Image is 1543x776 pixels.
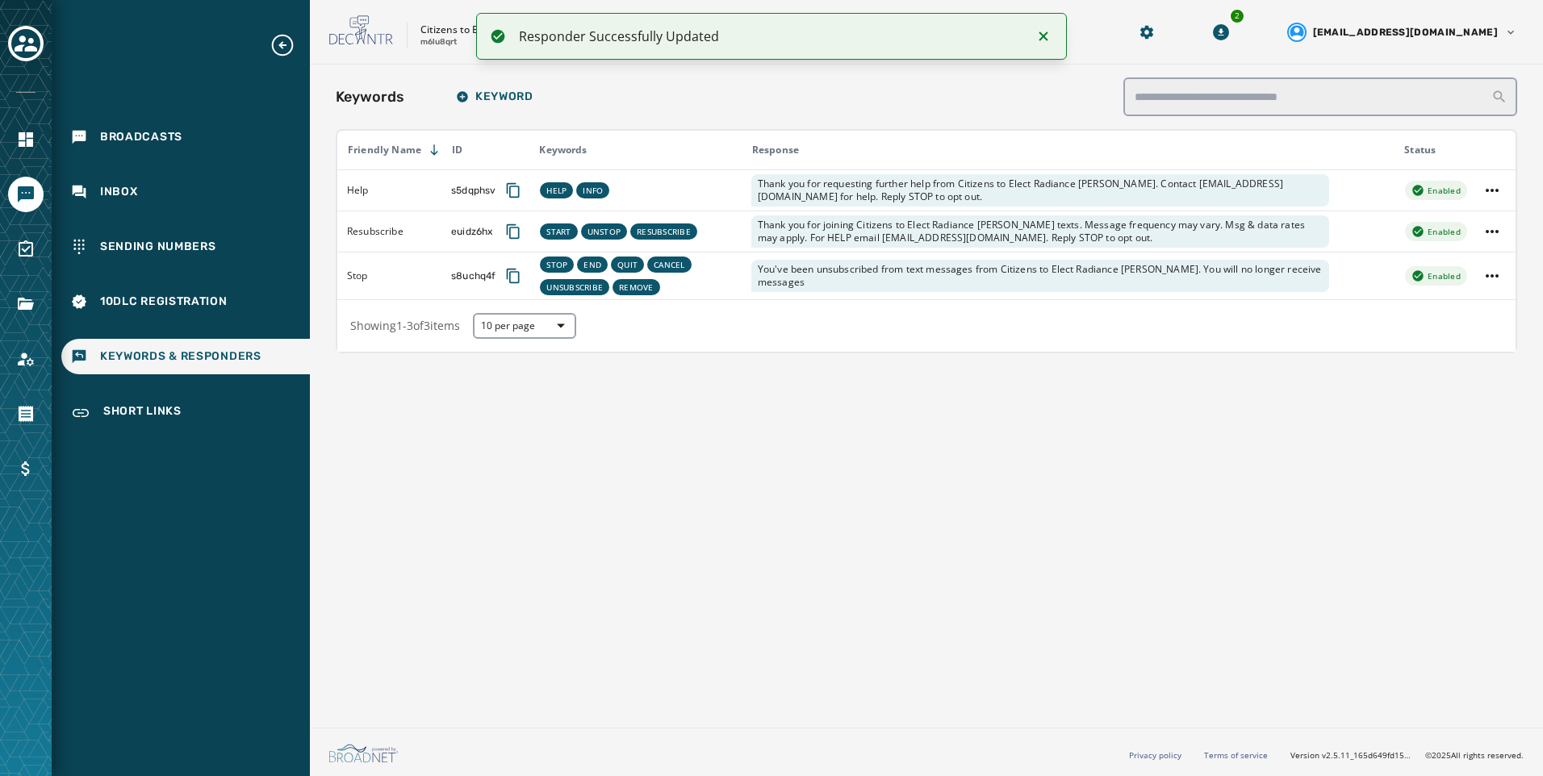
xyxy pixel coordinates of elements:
[576,182,609,198] div: INFO
[1290,749,1412,761] span: Version
[540,223,577,240] div: START
[61,174,310,210] a: Navigate to Inbox
[100,294,228,310] span: 10DLC Registration
[420,36,457,48] p: m6lu8qrt
[451,269,496,282] span: s8uchq4f
[1405,181,1467,200] div: Enabled
[337,252,441,299] td: Stop
[61,119,310,155] a: Navigate to Broadcasts
[499,176,528,205] button: Copy text to clipboard
[348,144,421,156] span: Friendly Name
[61,284,310,319] a: Navigate to 10DLC Registration
[443,81,546,113] button: Keyword
[611,257,644,273] div: QUIT
[8,451,44,486] a: Navigate to Billing
[451,184,496,197] span: s5dqphsv
[473,313,576,339] button: 10 per page
[61,339,310,374] a: Navigate to Keywords & Responders
[540,279,609,295] div: UNSUBSCRIBE
[451,225,492,238] span: euidz6hx
[1132,18,1161,47] button: Manage global settings
[337,211,441,252] td: Resubscribe
[100,129,182,145] span: Broadcasts
[8,232,44,267] a: Navigate to Surveys
[751,260,1329,292] div: You've been unsubscribed from text messages from Citizens to Elect Radiance [PERSON_NAME]. You wi...
[100,184,138,200] span: Inbox
[751,215,1329,248] div: Thank you for joining Citizens to Elect Radiance [PERSON_NAME] texts. Message frequency may vary....
[481,319,568,332] span: 10 per page
[8,286,44,322] a: Navigate to Files
[270,32,308,58] button: Expand sub nav menu
[100,348,261,365] span: Keywords & Responders
[519,27,1022,46] div: Responder Successfully Updated
[100,239,216,255] span: Sending Numbers
[581,223,628,240] div: UNSTOP
[499,217,528,246] button: Copy text to clipboard
[8,177,44,212] a: Navigate to Messaging
[1206,18,1236,47] button: Download Menu
[647,257,692,273] div: CANCEL
[1313,26,1498,39] span: [EMAIL_ADDRESS][DOMAIN_NAME]
[630,223,697,240] div: RESUBSCRIBE
[61,394,310,432] a: Navigate to Short Links
[1204,749,1268,761] a: Terms of service
[1405,222,1467,241] div: Enabled
[1322,749,1412,761] span: v2.5.11_165d649fd1592c218755210ebffa1e5a55c3084e
[540,182,573,198] div: HELP
[420,23,619,36] p: Citizens to Elect Radiance [PERSON_NAME]
[1129,749,1181,761] a: Privacy policy
[8,341,44,377] a: Navigate to Account
[1405,266,1467,286] div: Enabled
[499,261,528,290] button: Copy text to clipboard
[337,169,441,211] td: Help
[751,174,1329,207] div: Thank you for requesting further help from Citizens to Elect Radiance [PERSON_NAME]. Contact [EMA...
[613,279,660,295] div: REMOVE
[1229,8,1245,24] div: 2
[8,396,44,432] a: Navigate to Orders
[1281,16,1524,48] button: User settings
[442,144,528,156] div: ID
[1425,749,1524,761] span: © 2025 All rights reserved.
[456,90,533,103] span: Keyword
[8,26,44,61] button: Toggle account select drawer
[1395,144,1469,156] div: Status
[742,144,1393,156] div: Response
[529,144,740,156] div: Keywords
[540,257,574,273] div: STOP
[8,122,44,157] a: Navigate to Home
[61,229,310,265] a: Navigate to Sending Numbers
[350,318,460,333] span: Showing 1 - 3 of 3 items
[103,403,182,423] span: Short Links
[577,257,608,273] div: END
[336,86,404,108] h2: Keywords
